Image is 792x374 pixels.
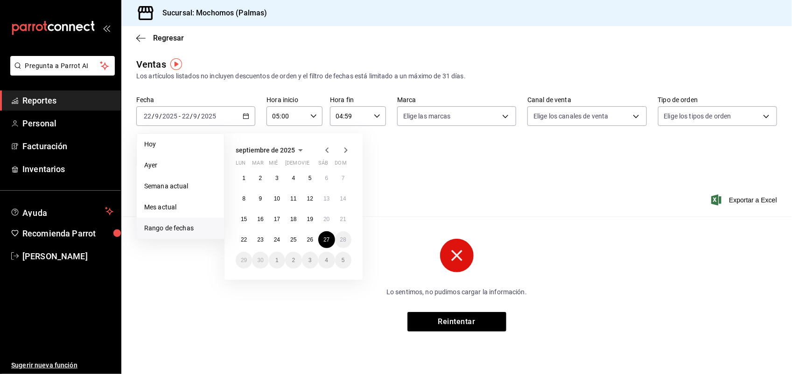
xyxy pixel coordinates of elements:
span: / [159,112,162,120]
button: 24 de septiembre de 2025 [269,231,285,248]
abbr: 5 de octubre de 2025 [342,257,345,263]
span: Regresar [153,34,184,42]
input: -- [193,112,198,120]
span: Elige los tipos de orden [664,111,731,121]
abbr: 14 de septiembre de 2025 [340,195,346,202]
button: 26 de septiembre de 2025 [302,231,318,248]
button: 16 de septiembre de 2025 [252,211,268,228]
div: Ventas [136,57,166,71]
abbr: 7 de septiembre de 2025 [342,175,345,181]
abbr: 15 de septiembre de 2025 [241,216,247,222]
abbr: sábado [318,160,328,170]
span: Reportes [22,94,113,107]
button: 18 de septiembre de 2025 [285,211,301,228]
abbr: 17 de septiembre de 2025 [274,216,280,222]
button: open_drawer_menu [103,24,110,32]
span: / [198,112,201,120]
button: 7 de septiembre de 2025 [335,170,351,187]
button: 27 de septiembre de 2025 [318,231,335,248]
a: Pregunta a Parrot AI [7,68,115,77]
button: 15 de septiembre de 2025 [236,211,252,228]
abbr: 23 de septiembre de 2025 [257,236,263,243]
button: 8 de septiembre de 2025 [236,190,252,207]
abbr: 5 de septiembre de 2025 [308,175,312,181]
abbr: 1 de septiembre de 2025 [242,175,245,181]
label: Hora fin [330,97,386,104]
abbr: 8 de septiembre de 2025 [242,195,245,202]
span: / [152,112,154,120]
span: - [179,112,181,120]
button: 21 de septiembre de 2025 [335,211,351,228]
button: 17 de septiembre de 2025 [269,211,285,228]
button: 2 de octubre de 2025 [285,252,301,269]
label: Tipo de orden [658,97,777,104]
input: -- [143,112,152,120]
button: 1 de septiembre de 2025 [236,170,252,187]
span: Ayer [144,160,217,170]
button: 1 de octubre de 2025 [269,252,285,269]
span: septiembre de 2025 [236,146,295,154]
abbr: 3 de septiembre de 2025 [275,175,279,181]
input: -- [182,112,190,120]
button: 3 de septiembre de 2025 [269,170,285,187]
abbr: 29 de septiembre de 2025 [241,257,247,263]
img: Tooltip marker [170,58,182,70]
span: / [190,112,193,120]
abbr: 12 de septiembre de 2025 [307,195,313,202]
label: Canal de venta [527,97,646,104]
button: 9 de septiembre de 2025 [252,190,268,207]
p: Lo sentimos, no pudimos cargar la información. [328,287,586,297]
span: Personal [22,117,113,130]
abbr: 18 de septiembre de 2025 [290,216,296,222]
abbr: 22 de septiembre de 2025 [241,236,247,243]
button: 4 de octubre de 2025 [318,252,335,269]
button: 11 de septiembre de 2025 [285,190,301,207]
button: Reintentar [407,312,506,332]
span: Elige los canales de venta [533,111,608,121]
button: 5 de septiembre de 2025 [302,170,318,187]
button: 14 de septiembre de 2025 [335,190,351,207]
abbr: 27 de septiembre de 2025 [323,236,329,243]
abbr: miércoles [269,160,278,170]
abbr: 9 de septiembre de 2025 [259,195,262,202]
abbr: 4 de septiembre de 2025 [292,175,295,181]
button: 29 de septiembre de 2025 [236,252,252,269]
span: Facturación [22,140,113,152]
abbr: 11 de septiembre de 2025 [290,195,296,202]
button: 4 de septiembre de 2025 [285,170,301,187]
button: 13 de septiembre de 2025 [318,190,335,207]
label: Hora inicio [266,97,322,104]
span: Hoy [144,139,217,149]
abbr: viernes [302,160,309,170]
abbr: 2 de septiembre de 2025 [259,175,262,181]
button: Regresar [136,34,184,42]
button: Exportar a Excel [713,194,777,206]
abbr: 19 de septiembre de 2025 [307,216,313,222]
span: Sugerir nueva función [11,360,113,370]
abbr: 30 de septiembre de 2025 [257,257,263,263]
abbr: jueves [285,160,340,170]
abbr: martes [252,160,263,170]
span: Ayuda [22,206,101,217]
span: [PERSON_NAME] [22,250,113,263]
button: 12 de septiembre de 2025 [302,190,318,207]
input: ---- [201,112,217,120]
button: 6 de septiembre de 2025 [318,170,335,187]
span: Recomienda Parrot [22,227,113,240]
button: 23 de septiembre de 2025 [252,231,268,248]
button: 10 de septiembre de 2025 [269,190,285,207]
abbr: domingo [335,160,347,170]
button: 25 de septiembre de 2025 [285,231,301,248]
abbr: 1 de octubre de 2025 [275,257,279,263]
input: ---- [162,112,178,120]
abbr: 20 de septiembre de 2025 [323,216,329,222]
button: 2 de septiembre de 2025 [252,170,268,187]
button: 28 de septiembre de 2025 [335,231,351,248]
abbr: 6 de septiembre de 2025 [325,175,328,181]
abbr: lunes [236,160,245,170]
abbr: 21 de septiembre de 2025 [340,216,346,222]
label: Fecha [136,97,255,104]
abbr: 28 de septiembre de 2025 [340,236,346,243]
span: Elige las marcas [403,111,451,121]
